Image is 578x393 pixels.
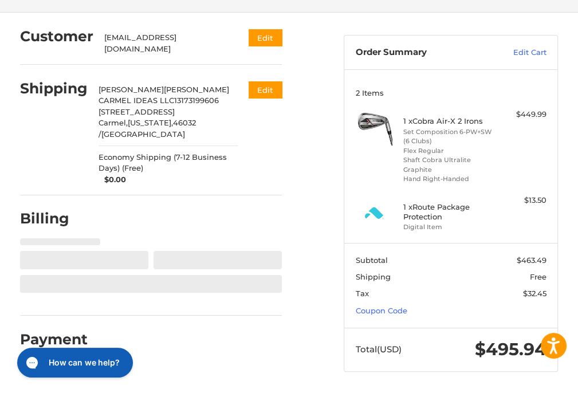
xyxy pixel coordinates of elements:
[403,116,496,125] h4: 1 x Cobra Air-X 2 Irons
[164,85,229,94] span: [PERSON_NAME]
[403,146,496,156] li: Flex Regular
[99,118,196,139] span: 46032 /
[99,152,238,174] span: Economy Shipping (7-12 Business Days) (Free)
[99,107,175,116] span: [STREET_ADDRESS]
[356,47,486,58] h3: Order Summary
[20,331,88,348] h2: Payment
[11,344,136,382] iframe: Gorgias live chat messenger
[499,109,546,120] div: $449.99
[356,256,388,265] span: Subtotal
[486,47,546,58] a: Edit Cart
[403,222,496,232] li: Digital Item
[403,127,496,146] li: Set Composition 6-PW+SW (6 Clubs)
[20,80,88,97] h2: Shipping
[249,81,282,98] button: Edit
[99,174,126,186] span: $0.00
[523,289,546,298] span: $32.45
[475,339,546,360] span: $495.94
[20,210,87,227] h2: Billing
[99,96,174,105] span: CARMEL IDEAS LLC
[101,129,185,139] span: [GEOGRAPHIC_DATA]
[517,256,546,265] span: $463.49
[403,174,496,184] li: Hand Right-Handed
[104,32,226,54] div: [EMAIL_ADDRESS][DOMAIN_NAME]
[99,85,164,94] span: [PERSON_NAME]
[356,289,369,298] span: Tax
[530,272,546,281] span: Free
[403,155,496,174] li: Shaft Cobra Ultralite Graphite
[249,29,282,46] button: Edit
[403,202,496,221] h4: 1 x Route Package Protection
[499,195,546,206] div: $13.50
[356,272,391,281] span: Shipping
[174,96,219,105] span: 13173199606
[356,306,407,315] a: Coupon Code
[128,118,173,127] span: [US_STATE],
[356,344,402,355] span: Total (USD)
[20,27,93,45] h2: Customer
[356,88,546,97] h3: 2 Items
[99,118,128,127] span: Carmel,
